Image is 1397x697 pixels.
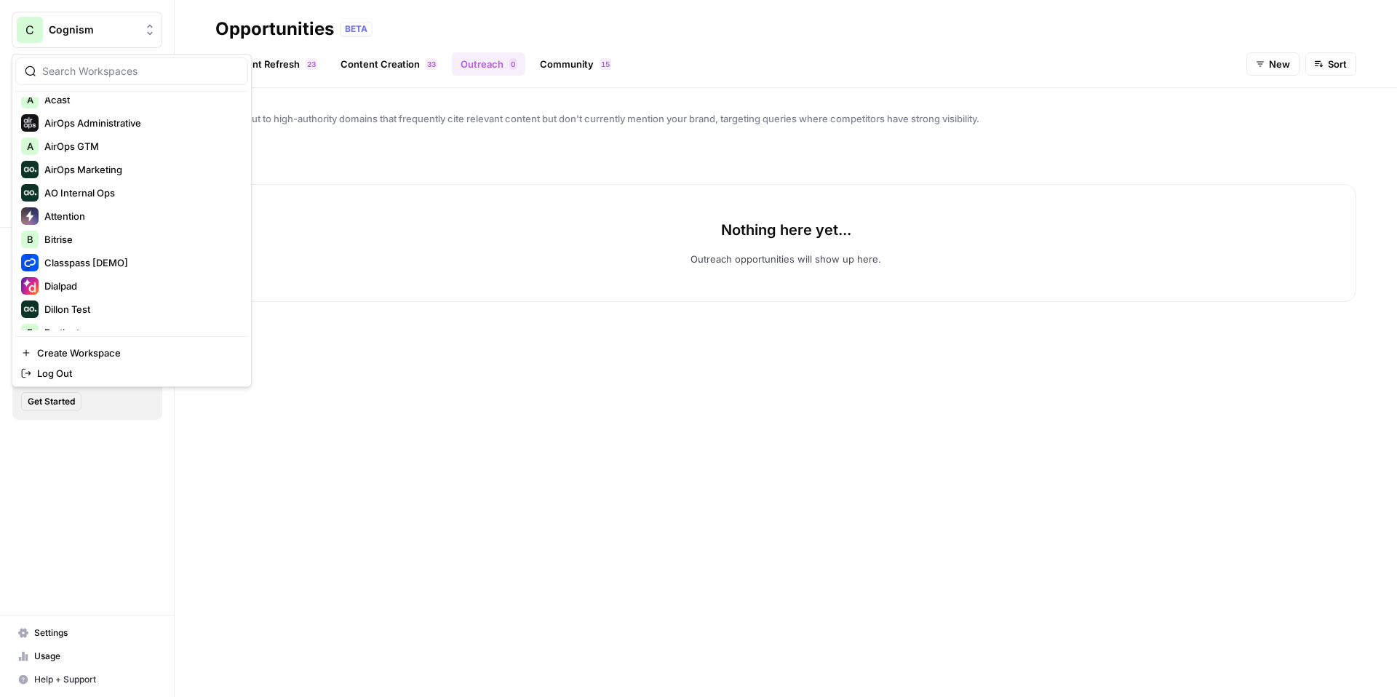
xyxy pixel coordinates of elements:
span: B [27,232,33,247]
div: BETA [340,22,373,36]
span: Fortinet [44,325,236,340]
img: Attention Logo [21,207,39,225]
img: Dillon Test Logo [21,300,39,318]
img: AirOps Marketing Logo [21,161,39,178]
img: AO Internal Ops Logo [21,184,39,202]
img: AirOps Administrative Logo [21,114,39,132]
p: Outreach opportunities will show up here. [690,252,881,266]
span: Attention [44,209,236,223]
button: Workspace: Cognism [12,12,162,48]
div: 23 [306,58,317,70]
div: Workspace: Cognism [12,54,252,387]
span: Get Started [28,395,75,408]
a: Log Out [15,363,248,383]
span: A [27,92,33,107]
span: 3 [311,58,316,70]
span: Cognism [49,23,137,37]
span: Dialpad [44,279,236,293]
div: 15 [600,58,611,70]
a: Content Refresh23 [215,52,326,76]
span: C [25,21,34,39]
a: Community15 [531,52,620,76]
span: Acast [44,92,236,107]
span: AO Internal Ops [44,186,236,200]
button: Help + Support [12,668,162,691]
span: Create Workspace [37,346,236,360]
a: Outreach0 [452,52,525,76]
span: F [27,325,33,340]
a: Usage [12,645,162,668]
span: Sort [1328,57,1347,71]
div: 33 [426,58,437,70]
span: 3 [427,58,431,70]
div: Opportunities [215,17,334,41]
button: Get Started [21,392,81,411]
button: New [1246,52,1300,76]
div: 0 [509,58,517,70]
span: Help + Support [34,673,156,686]
span: Log Out [37,366,236,381]
a: Content Creation33 [332,52,446,76]
a: Create Workspace [15,343,248,363]
img: Dialpad Logo [21,277,39,295]
span: Dillon Test [44,302,236,316]
span: Settings [34,626,156,640]
span: 0 [511,58,515,70]
span: Reach out to high-authority domains that frequently cite relevant content but don't currently men... [215,111,1356,126]
span: 5 [605,58,610,70]
span: Usage [34,650,156,663]
span: Classpass [DEMO] [44,255,236,270]
p: Nothing here yet... [721,220,851,240]
input: Search Workspaces [42,64,239,79]
button: Sort [1305,52,1356,76]
span: AirOps GTM [44,139,236,154]
span: AirOps Marketing [44,162,236,177]
span: 2 [307,58,311,70]
span: 1 [601,58,605,70]
img: Classpass [DEMO] Logo [21,254,39,271]
span: New [1269,57,1290,71]
span: AirOps Administrative [44,116,236,130]
span: 3 [431,58,436,70]
a: Settings [12,621,162,645]
span: A [27,139,33,154]
span: Bitrise [44,232,236,247]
